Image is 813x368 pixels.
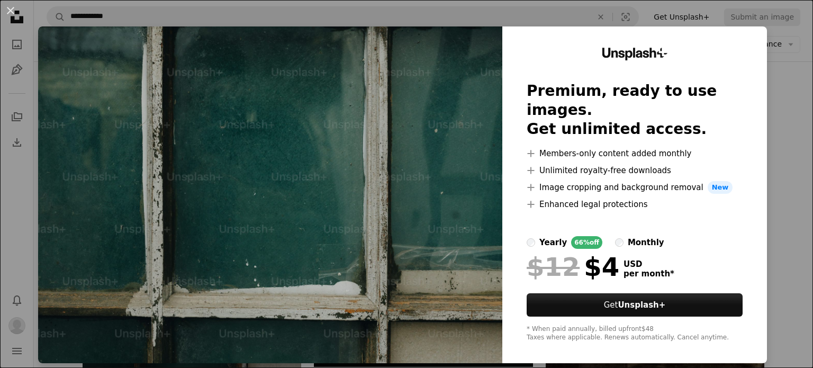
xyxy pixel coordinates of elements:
a: GetUnsplash+ [527,293,743,317]
div: * When paid annually, billed upfront $48 Taxes where applicable. Renews automatically. Cancel any... [527,325,743,342]
strong: Unsplash+ [618,300,665,310]
span: USD [624,259,674,269]
div: monthly [628,236,664,249]
input: monthly [615,238,624,247]
div: $4 [527,253,619,281]
input: yearly66%off [527,238,535,247]
li: Members-only content added monthly [527,147,743,160]
span: $12 [527,253,580,281]
h2: Premium, ready to use images. Get unlimited access. [527,82,743,139]
div: 66% off [571,236,602,249]
div: yearly [539,236,567,249]
li: Enhanced legal protections [527,198,743,211]
li: Image cropping and background removal [527,181,743,194]
span: New [708,181,733,194]
span: per month * [624,269,674,279]
li: Unlimited royalty-free downloads [527,164,743,177]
